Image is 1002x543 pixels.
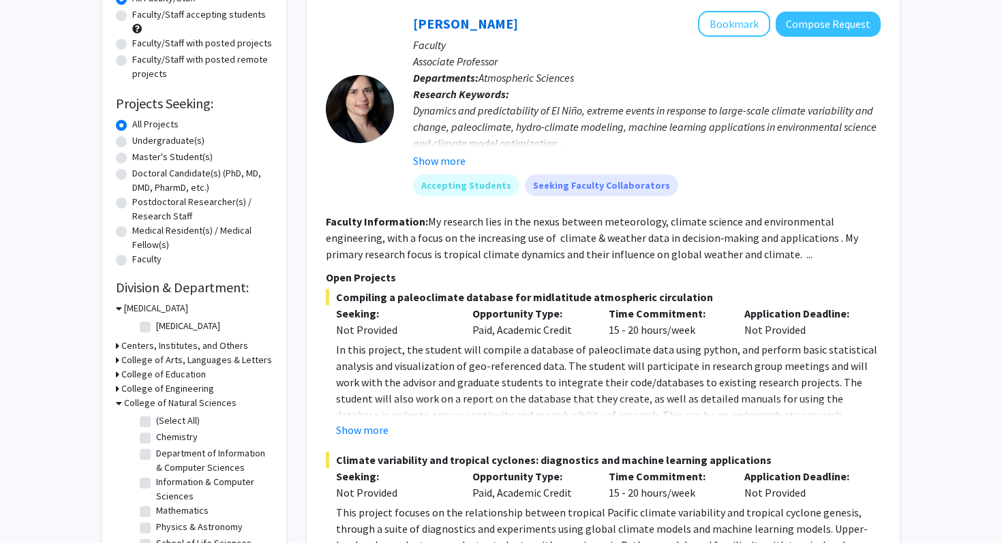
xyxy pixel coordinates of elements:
span: Compiling a paleoclimate database for midlatitude atmospheric circulation [326,289,881,305]
p: Seeking: [336,305,452,322]
p: Application Deadline: [744,468,860,484]
p: Application Deadline: [744,305,860,322]
label: Faculty/Staff with posted projects [132,36,272,50]
label: Faculty [132,252,162,266]
label: Undergraduate(s) [132,134,204,148]
h3: College of Engineering [121,382,214,396]
label: Chemistry [156,430,198,444]
label: All Projects [132,117,179,131]
label: Information & Computer Sciences [156,475,269,503]
label: Mathematics [156,503,209,518]
h2: Projects Seeking: [116,95,273,112]
label: Physics & Astronomy [156,520,243,534]
h3: College of Education [121,367,206,382]
p: Opportunity Type: [472,468,588,484]
label: Department of Information & Computer Sciences [156,446,269,475]
p: Time Commitment: [609,468,725,484]
span: In this project, the student will compile a database of paleoclimate data using python, and perfo... [336,343,877,438]
h2: Division & Department: [116,279,273,296]
p: Open Projects [326,269,881,285]
b: Faculty Information: [326,215,428,228]
h3: [MEDICAL_DATA] [124,301,188,315]
h3: College of Natural Sciences [124,396,237,410]
div: Paid, Academic Credit [462,305,598,338]
span: Atmospheric Sciences [479,71,574,84]
a: [PERSON_NAME] [413,15,518,32]
div: Not Provided [336,484,452,501]
mat-chip: Seeking Faculty Collaborators [525,174,678,196]
h3: Centers, Institutes, and Others [121,339,248,353]
div: 15 - 20 hours/week [598,468,735,501]
label: Medical Resident(s) / Medical Fellow(s) [132,223,273,252]
mat-chip: Accepting Students [413,174,519,196]
fg-read-more: My research lies in the nexus between meteorology, climate science and environmental engineering,... [326,215,858,261]
button: Show more [336,422,389,438]
div: 15 - 20 hours/week [598,305,735,338]
label: Faculty/Staff with posted remote projects [132,52,273,81]
div: Paid, Academic Credit [462,468,598,501]
h3: College of Arts, Languages & Letters [121,353,272,367]
div: Dynamics and predictability of El Niño, extreme events in response to large-scale climate variabi... [413,102,881,151]
label: [MEDICAL_DATA] [156,319,220,333]
label: Master's Student(s) [132,150,213,164]
div: Not Provided [336,322,452,338]
button: Compose Request to Christina Karamperidou [776,12,881,37]
div: Not Provided [734,468,870,501]
p: Seeking: [336,468,452,484]
b: Research Keywords: [413,87,509,101]
p: Opportunity Type: [472,305,588,322]
label: (Select All) [156,414,200,428]
p: Faculty [413,37,881,53]
p: Time Commitment: [609,305,725,322]
iframe: Chat [10,482,58,533]
label: Doctoral Candidate(s) (PhD, MD, DMD, PharmD, etc.) [132,166,273,195]
label: Postdoctoral Researcher(s) / Research Staff [132,195,273,223]
span: Climate variability and tropical cyclones: diagnostics and machine learning applications [326,452,881,468]
label: Faculty/Staff accepting students [132,7,266,22]
button: Add Christina Karamperidou to Bookmarks [698,11,770,37]
b: Departments: [413,71,479,84]
div: Not Provided [734,305,870,338]
p: Associate Professor [413,53,881,69]
button: Show more [413,153,466,169]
